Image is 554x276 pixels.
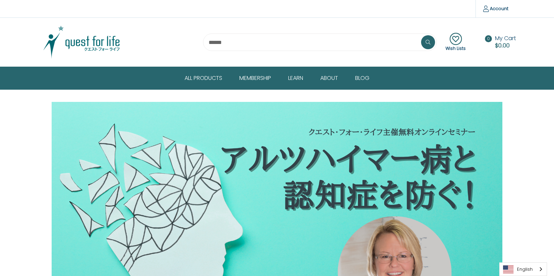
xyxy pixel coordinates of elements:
a: Learn [283,67,315,89]
div: Language [499,262,547,276]
a: Wish Lists [446,33,466,52]
span: 0 [485,35,492,42]
span: My Cart [495,34,516,42]
a: English [500,263,547,276]
a: All Products [179,67,234,89]
a: Blog [350,67,375,89]
aside: Language selected: English [499,262,547,276]
span: $0.00 [495,42,510,50]
a: About [315,67,350,89]
a: Membership [234,67,283,89]
a: Cart with 0 items [495,34,516,50]
img: Quest Group [38,25,125,60]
